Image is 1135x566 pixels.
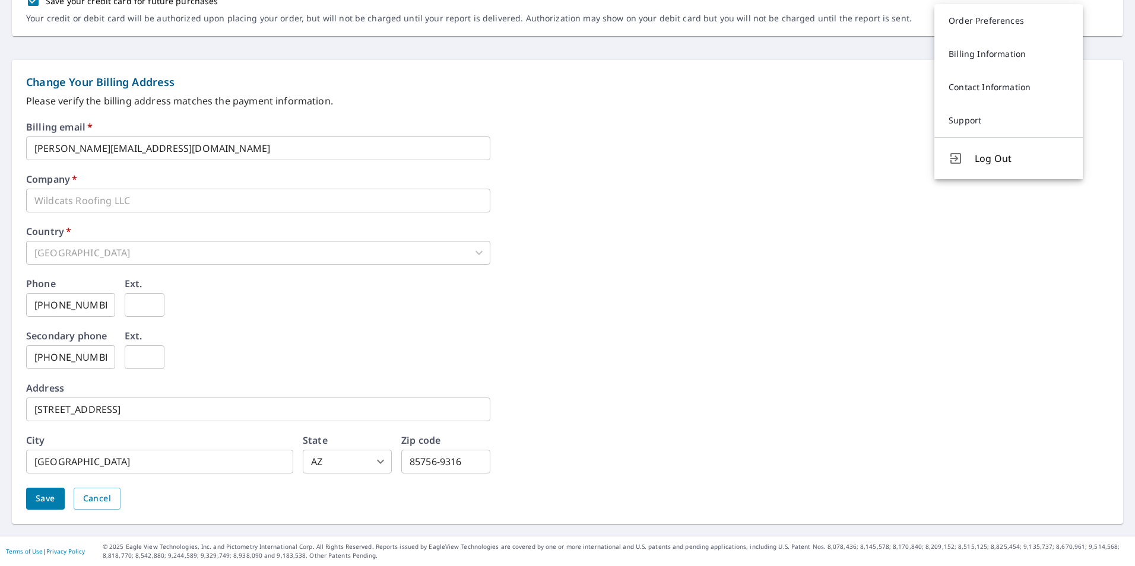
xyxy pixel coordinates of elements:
[26,174,77,184] label: Company
[26,122,93,132] label: Billing email
[401,435,440,445] label: Zip code
[975,151,1069,166] span: Log Out
[26,331,107,341] label: Secondary phone
[26,488,65,510] button: Save
[26,279,56,288] label: Phone
[125,279,142,288] label: Ext.
[26,74,1109,90] p: Change Your Billing Address
[6,547,43,555] a: Terms of Use
[83,491,111,506] span: Cancel
[26,241,490,265] div: [GEOGRAPHIC_DATA]
[26,383,64,393] label: Address
[46,547,85,555] a: Privacy Policy
[303,450,392,473] div: AZ
[934,137,1083,179] button: Log Out
[125,331,142,341] label: Ext.
[103,542,1129,560] p: © 2025 Eagle View Technologies, Inc. and Pictometry International Corp. All Rights Reserved. Repo...
[934,71,1083,104] a: Contact Information
[26,435,45,445] label: City
[934,104,1083,137] a: Support
[36,491,55,506] span: Save
[26,227,71,236] label: Country
[74,488,121,510] button: Cancel
[934,37,1083,71] a: Billing Information
[6,548,85,555] p: |
[934,4,1083,37] a: Order Preferences
[26,94,1109,108] p: Please verify the billing address matches the payment information.
[303,435,328,445] label: State
[26,13,912,24] p: Your credit or debit card will be authorized upon placing your order, but will not be charged unt...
